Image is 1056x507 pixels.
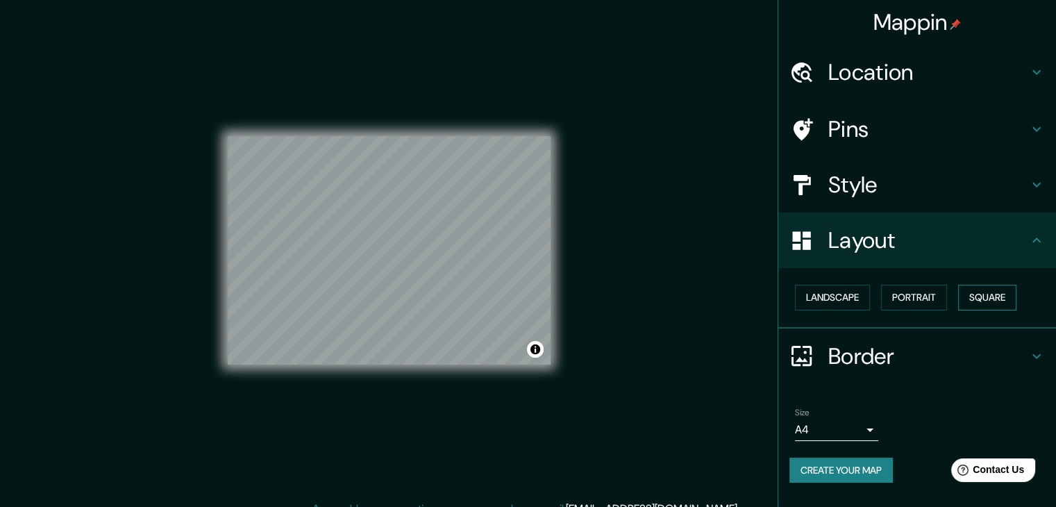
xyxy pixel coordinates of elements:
h4: Border [828,342,1028,370]
label: Size [795,406,810,418]
div: Location [778,44,1056,100]
button: Toggle attribution [527,341,544,358]
div: Style [778,157,1056,213]
h4: Mappin [873,8,962,36]
div: Pins [778,101,1056,157]
h4: Layout [828,226,1028,254]
button: Create your map [789,458,893,483]
button: Landscape [795,285,870,310]
h4: Style [828,171,1028,199]
div: Layout [778,213,1056,268]
h4: Pins [828,115,1028,143]
canvas: Map [228,136,551,365]
div: Border [778,329,1056,384]
button: Square [958,285,1016,310]
div: A4 [795,419,878,441]
h4: Location [828,58,1028,86]
img: pin-icon.png [950,19,961,30]
iframe: Help widget launcher [932,453,1041,492]
button: Portrait [881,285,947,310]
